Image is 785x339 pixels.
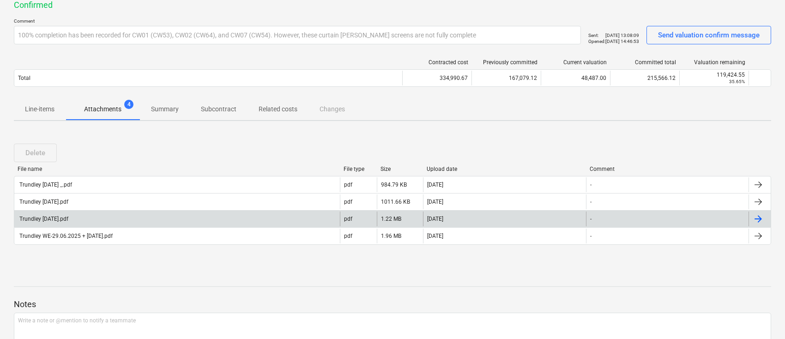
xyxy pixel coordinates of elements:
div: 1.22 MB [381,216,401,222]
p: Sent : [588,32,598,38]
div: Previously committed [476,59,537,66]
small: 35.65% [729,79,745,84]
span: 4 [124,100,133,109]
p: Notes [14,299,771,310]
button: Send valuation confirm message [646,26,771,44]
div: Trundley WE-29.06.2025 + [DATE].pdf [18,233,113,239]
p: Comment [14,18,581,26]
div: Valuation remaining [683,59,745,66]
div: 119,424.55 [683,72,745,78]
p: [DATE] 13:08:09 [605,32,639,38]
div: 48,487.00 [541,71,610,85]
div: Trundley [DATE] _.pdf [18,182,72,188]
div: File type [344,166,373,172]
p: Opened : [588,38,605,44]
div: pdf [344,216,352,222]
div: [DATE] [427,199,443,205]
div: 1011.66 KB [381,199,410,205]
div: [DATE] [427,182,443,188]
div: Size [380,166,419,172]
div: Upload date [427,166,582,172]
p: Line-items [25,104,54,114]
div: Current valuation [545,59,607,66]
div: 215,566.12 [610,71,679,85]
p: Subcontract [201,104,236,114]
div: - [590,216,592,222]
div: Contracted cost [406,59,468,66]
div: File name [18,166,336,172]
div: [DATE] [427,216,443,222]
p: Total [18,74,30,82]
div: 167,079.12 [471,71,541,85]
div: Committed total [614,59,676,66]
div: 984.79 KB [381,182,407,188]
p: [DATE] 14:46:53 [605,38,639,44]
p: Attachments [84,104,121,114]
div: 334,990.67 [402,71,471,85]
div: pdf [344,233,352,239]
div: pdf [344,199,352,205]
div: - [590,233,592,239]
div: Trundley [DATE].pdf [18,216,68,222]
div: 1.96 MB [381,233,401,239]
p: Related costs [259,104,297,114]
div: Send valuation confirm message [658,29,760,41]
div: - [590,199,592,205]
p: Summary [151,104,179,114]
iframe: Chat Widget [739,295,785,339]
div: Comment [590,166,745,172]
div: pdf [344,182,352,188]
div: Trundley [DATE].pdf [18,199,68,205]
div: [DATE] [427,233,443,239]
div: - [590,182,592,188]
